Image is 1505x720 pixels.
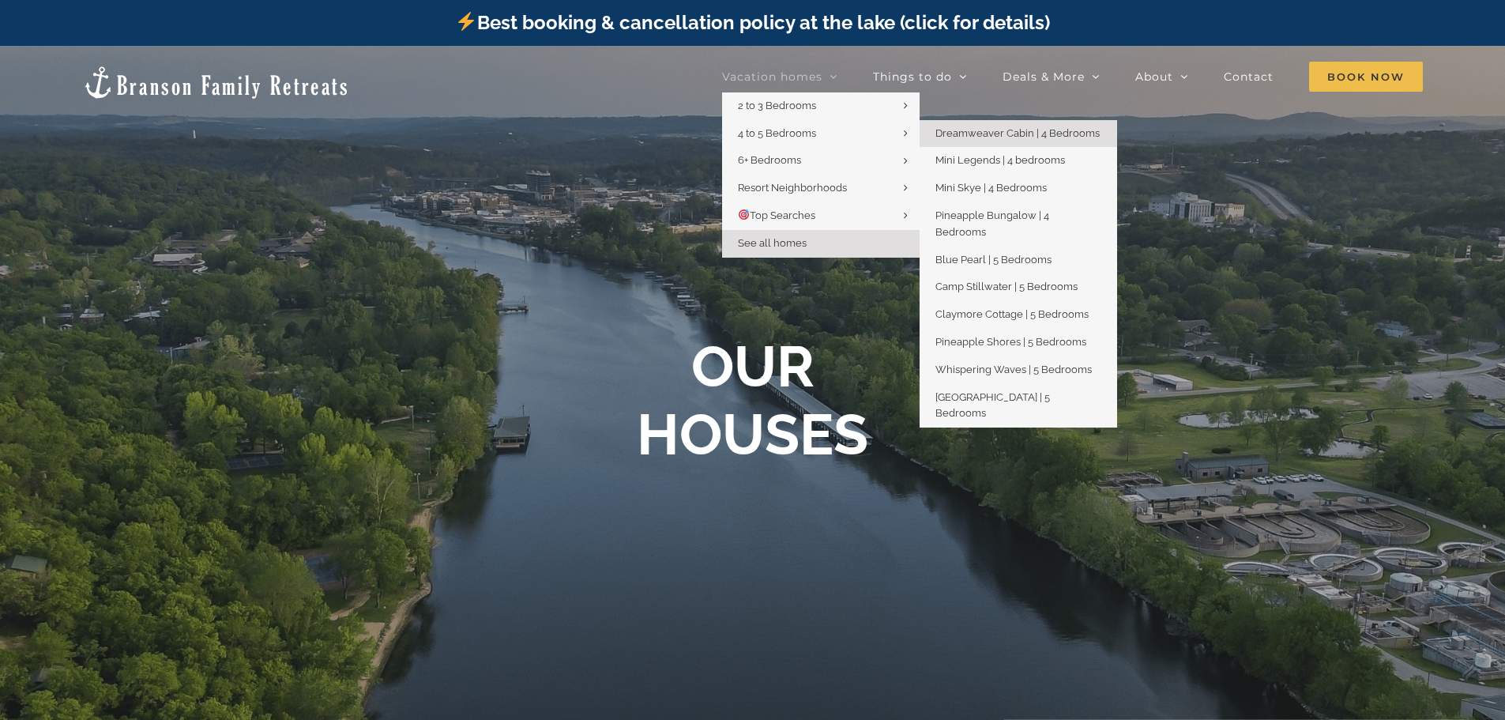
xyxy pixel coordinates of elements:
span: [GEOGRAPHIC_DATA] | 5 Bedrooms [935,391,1050,420]
span: See all homes [738,237,807,249]
span: Whispering Waves | 5 Bedrooms [935,364,1092,375]
span: Mini Legends | 4 bedrooms [935,154,1065,166]
img: Branson Family Retreats Logo [82,65,350,100]
img: ⚡️ [457,12,476,31]
span: Camp Stillwater | 5 Bedrooms [935,281,1078,292]
a: Camp Stillwater | 5 Bedrooms [920,273,1117,301]
a: Mini Legends | 4 bedrooms [920,147,1117,175]
b: OUR HOUSES [637,333,868,468]
a: Dreamweaver Cabin | 4 Bedrooms [920,120,1117,148]
span: Mini Skye | 4 Bedrooms [935,182,1047,194]
a: Best booking & cancellation policy at the lake (click for details) [455,11,1049,34]
span: About [1135,71,1173,82]
a: About [1135,61,1188,92]
a: Mini Skye | 4 Bedrooms [920,175,1117,202]
a: Contact [1224,61,1274,92]
span: Resort Neighborhoods [738,182,847,194]
span: 2 to 3 Bedrooms [738,100,816,111]
a: Blue Pearl | 5 Bedrooms [920,247,1117,274]
span: Vacation homes [722,71,822,82]
span: Top Searches [738,209,815,221]
a: [GEOGRAPHIC_DATA] | 5 Bedrooms [920,384,1117,428]
nav: Main Menu [722,61,1423,92]
a: See all homes [722,230,920,258]
a: Pineapple Shores | 5 Bedrooms [920,329,1117,356]
span: Contact [1224,71,1274,82]
a: Claymore Cottage | 5 Bedrooms [920,301,1117,329]
a: 2 to 3 Bedrooms [722,92,920,120]
a: Pineapple Bungalow | 4 Bedrooms [920,202,1117,247]
span: Pineapple Bungalow | 4 Bedrooms [935,209,1049,238]
a: 4 to 5 Bedrooms [722,120,920,148]
span: Pineapple Shores | 5 Bedrooms [935,336,1086,348]
span: Things to do [873,71,952,82]
a: 🎯Top Searches [722,202,920,230]
span: Book Now [1309,62,1423,92]
a: Book Now [1309,61,1423,92]
span: Deals & More [1003,71,1085,82]
span: Dreamweaver Cabin | 4 Bedrooms [935,127,1100,139]
span: 6+ Bedrooms [738,154,801,166]
a: Deals & More [1003,61,1100,92]
a: Whispering Waves | 5 Bedrooms [920,356,1117,384]
a: 6+ Bedrooms [722,147,920,175]
span: Claymore Cottage | 5 Bedrooms [935,308,1089,320]
a: Vacation homes [722,61,837,92]
a: Resort Neighborhoods [722,175,920,202]
span: 4 to 5 Bedrooms [738,127,816,139]
a: Things to do [873,61,967,92]
span: Blue Pearl | 5 Bedrooms [935,254,1052,266]
img: 🎯 [739,209,749,220]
